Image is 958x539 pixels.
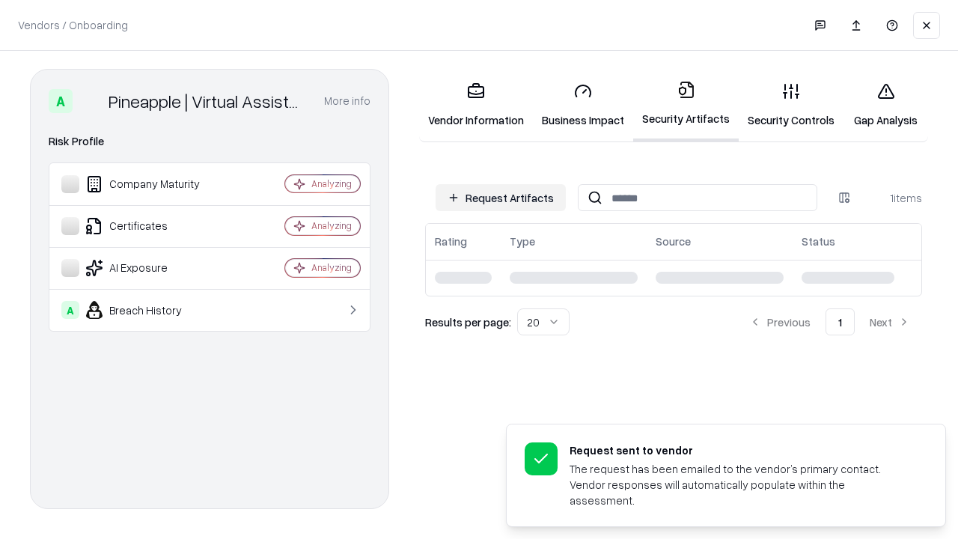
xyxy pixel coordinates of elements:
p: Results per page: [425,314,511,330]
div: Request sent to vendor [570,442,909,458]
a: Gap Analysis [843,70,928,140]
div: Company Maturity [61,175,240,193]
p: Vendors / Onboarding [18,17,128,33]
nav: pagination [737,308,922,335]
div: Risk Profile [49,133,370,150]
div: A [61,301,79,319]
div: Analyzing [311,177,352,190]
img: Pineapple | Virtual Assistant Agency [79,89,103,113]
a: Vendor Information [419,70,533,140]
div: Status [802,234,835,249]
div: Source [656,234,691,249]
div: Analyzing [311,219,352,232]
button: 1 [826,308,855,335]
button: Request Artifacts [436,184,566,211]
div: Analyzing [311,261,352,274]
div: A [49,89,73,113]
div: AI Exposure [61,259,240,277]
div: Certificates [61,217,240,235]
div: Type [510,234,535,249]
div: Rating [435,234,467,249]
div: Breach History [61,301,240,319]
div: Pineapple | Virtual Assistant Agency [109,89,306,113]
div: 1 items [862,190,922,206]
div: The request has been emailed to the vendor’s primary contact. Vendor responses will automatically... [570,461,909,508]
button: More info [324,88,370,115]
a: Business Impact [533,70,633,140]
a: Security Controls [739,70,843,140]
a: Security Artifacts [633,69,739,141]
